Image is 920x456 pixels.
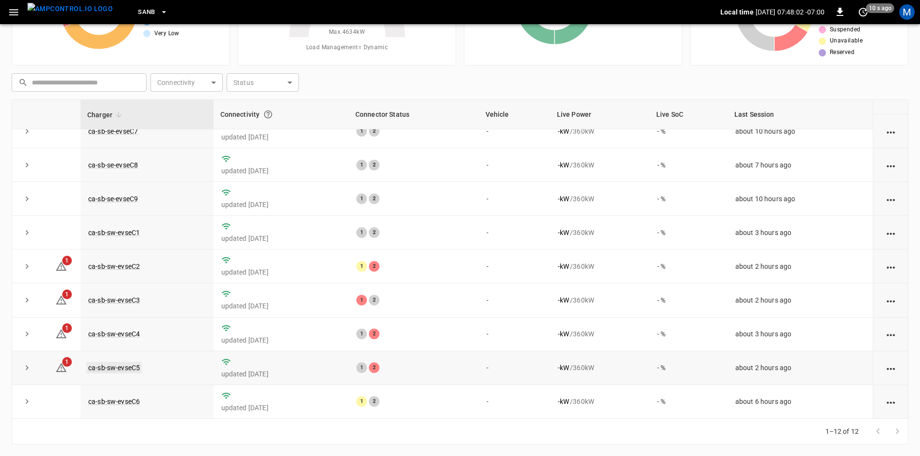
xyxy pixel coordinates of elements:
[356,295,367,305] div: 1
[558,363,569,373] p: - kW
[369,193,379,204] div: 2
[558,397,642,406] div: / 360 kW
[479,100,550,129] th: Vehicle
[221,335,341,345] p: updated [DATE]
[479,114,550,148] td: -
[558,194,569,204] p: - kW
[558,160,569,170] p: - kW
[88,330,140,338] a: ca-sb-sw-evseC4
[649,114,728,148] td: - %
[88,127,138,135] a: ca-sb-se-evseC7
[558,126,569,136] p: - kW
[369,295,379,305] div: 2
[728,100,873,129] th: Last Session
[20,360,34,375] button: expand row
[88,398,140,405] a: ca-sb-sw-evseC6
[259,106,277,123] button: Connection between the charger and our software.
[558,194,642,204] div: / 360 kW
[479,249,550,283] td: -
[885,194,897,204] div: action cell options
[55,262,67,270] a: 1
[221,200,341,209] p: updated [DATE]
[728,318,873,351] td: about 3 hours ago
[558,262,642,271] div: / 360 kW
[356,126,367,137] div: 1
[866,3,894,13] span: 10 s ago
[55,330,67,337] a: 1
[728,385,873,419] td: about 6 hours ago
[558,295,569,305] p: - kW
[88,296,140,304] a: ca-sb-sw-evseC3
[728,182,873,216] td: about 10 hours ago
[20,158,34,172] button: expand row
[830,48,854,57] span: Reserved
[221,369,341,379] p: updated [DATE]
[885,329,897,339] div: action cell options
[20,394,34,409] button: expand row
[349,100,479,129] th: Connector Status
[138,7,155,18] span: SanB
[369,396,379,407] div: 2
[479,351,550,385] td: -
[88,161,138,169] a: ca-sb-se-evseC8
[62,290,72,299] span: 1
[221,301,341,311] p: updated [DATE]
[830,25,861,35] span: Suspended
[369,261,379,272] div: 2
[221,166,341,176] p: updated [DATE]
[20,293,34,307] button: expand row
[356,329,367,339] div: 1
[885,295,897,305] div: action cell options
[62,323,72,333] span: 1
[885,397,897,406] div: action cell options
[369,160,379,170] div: 2
[885,363,897,373] div: action cell options
[88,195,138,203] a: ca-sb-se-evseC9
[479,216,550,249] td: -
[62,256,72,265] span: 1
[20,192,34,206] button: expand row
[356,261,367,272] div: 1
[899,4,915,20] div: profile-icon
[479,385,550,419] td: -
[221,403,341,413] p: updated [DATE]
[369,227,379,238] div: 2
[558,160,642,170] div: / 360 kW
[649,283,728,317] td: - %
[306,43,388,53] span: Load Management = Dynamic
[356,193,367,204] div: 1
[134,3,172,22] button: SanB
[649,249,728,283] td: - %
[649,100,728,129] th: Live SoC
[558,397,569,406] p: - kW
[649,182,728,216] td: - %
[885,93,897,102] div: action cell options
[885,228,897,237] div: action cell options
[369,126,379,137] div: 2
[649,318,728,351] td: - %
[885,160,897,170] div: action cell options
[356,362,367,373] div: 1
[479,283,550,317] td: -
[558,228,569,237] p: - kW
[221,234,341,243] p: updated [DATE]
[558,126,642,136] div: / 360 kW
[88,229,140,236] a: ca-sb-sw-evseC1
[728,249,873,283] td: about 2 hours ago
[885,126,897,136] div: action cell options
[20,124,34,138] button: expand row
[479,182,550,216] td: -
[88,263,140,270] a: ca-sb-sw-evseC2
[20,225,34,240] button: expand row
[558,329,569,339] p: - kW
[356,227,367,238] div: 1
[87,109,125,121] span: Charger
[154,29,179,39] span: Very Low
[558,262,569,271] p: - kW
[62,357,72,367] span: 1
[55,363,67,371] a: 1
[356,160,367,170] div: 1
[756,7,825,17] p: [DATE] 07:48:02 -07:00
[20,259,34,274] button: expand row
[369,362,379,373] div: 2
